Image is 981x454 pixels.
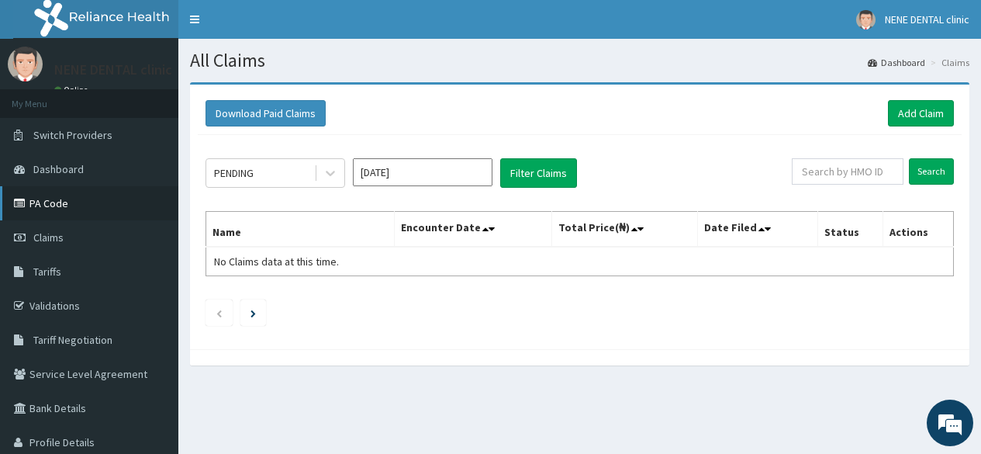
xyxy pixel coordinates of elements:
[54,85,92,95] a: Online
[214,165,254,181] div: PENDING
[8,295,295,349] textarea: Type your message and hit 'Enter'
[856,10,876,29] img: User Image
[33,333,112,347] span: Tariff Negotiation
[33,128,112,142] span: Switch Providers
[868,56,925,69] a: Dashboard
[33,265,61,279] span: Tariffs
[8,47,43,81] img: User Image
[90,131,214,288] span: We're online!
[33,162,84,176] span: Dashboard
[885,12,969,26] span: NENE DENTAL clinic
[206,100,326,126] button: Download Paid Claims
[29,78,63,116] img: d_794563401_company_1708531726252_794563401
[818,212,883,248] th: Status
[214,255,339,269] span: No Claims data at this time.
[500,158,577,188] button: Filter Claims
[792,158,903,185] input: Search by HMO ID
[927,56,969,69] li: Claims
[206,212,395,248] th: Name
[909,158,954,185] input: Search
[54,63,172,77] p: NENE DENTAL clinic
[551,212,697,248] th: Total Price(₦)
[254,8,292,45] div: Minimize live chat window
[394,212,551,248] th: Encounter Date
[33,230,64,244] span: Claims
[888,100,954,126] a: Add Claim
[190,50,969,71] h1: All Claims
[697,212,818,248] th: Date Filed
[81,87,261,107] div: Chat with us now
[883,212,954,248] th: Actions
[250,306,256,320] a: Next page
[353,158,492,186] input: Select Month and Year
[216,306,223,320] a: Previous page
